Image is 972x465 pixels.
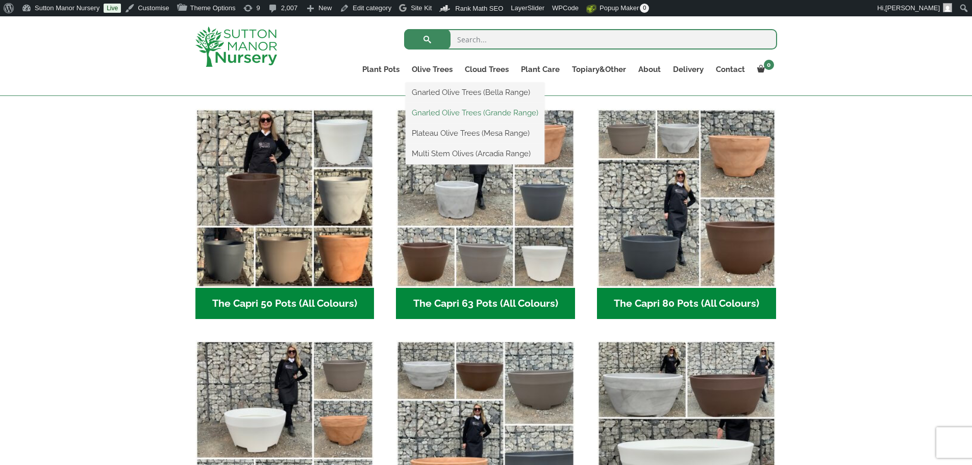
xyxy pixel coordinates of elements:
[885,4,940,12] span: [PERSON_NAME]
[396,109,575,319] a: Visit product category The Capri 63 Pots (All Colours)
[515,62,566,77] a: Plant Care
[710,62,751,77] a: Contact
[455,5,503,12] span: Rank Math SEO
[751,62,777,77] a: 0
[404,29,777,50] input: Search...
[195,27,277,67] img: logo
[597,288,776,320] h2: The Capri 80 Pots (All Colours)
[104,4,121,13] a: Live
[356,62,406,77] a: Plant Pots
[597,109,776,319] a: Visit product category The Capri 80 Pots (All Colours)
[764,60,774,70] span: 0
[411,4,432,12] span: Site Kit
[406,105,544,120] a: Gnarled Olive Trees (Grande Range)
[406,62,459,77] a: Olive Trees
[195,288,375,320] h2: The Capri 50 Pots (All Colours)
[195,109,375,288] img: The Capri 50 Pots (All Colours)
[396,288,575,320] h2: The Capri 63 Pots (All Colours)
[632,62,667,77] a: About
[195,109,375,319] a: Visit product category The Capri 50 Pots (All Colours)
[640,4,649,13] span: 0
[406,126,544,141] a: Plateau Olive Trees (Mesa Range)
[597,109,776,288] img: The Capri 80 Pots (All Colours)
[459,62,515,77] a: Cloud Trees
[396,109,575,288] img: The Capri 63 Pots (All Colours)
[406,146,544,161] a: Multi Stem Olives (Arcadia Range)
[566,62,632,77] a: Topiary&Other
[667,62,710,77] a: Delivery
[406,85,544,100] a: Gnarled Olive Trees (Bella Range)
